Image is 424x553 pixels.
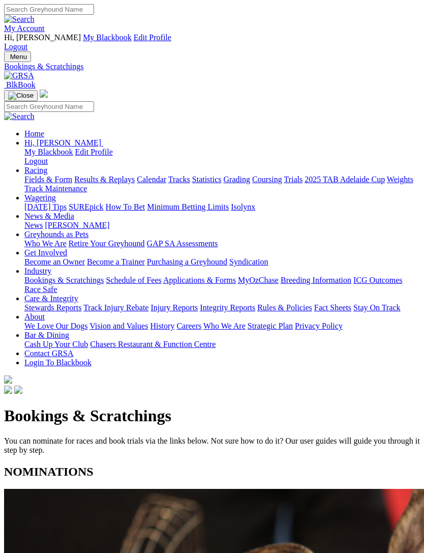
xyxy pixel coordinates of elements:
[69,239,145,248] a: Retire Your Greyhound
[40,90,48,98] img: logo-grsa-white.png
[4,386,12,394] img: facebook.svg
[106,202,145,211] a: How To Bet
[24,138,101,147] span: Hi, [PERSON_NAME]
[24,129,44,138] a: Home
[224,175,250,184] a: Grading
[24,212,74,220] a: News & Media
[4,51,31,62] button: Toggle navigation
[4,62,420,71] a: Bookings & Scratchings
[137,175,166,184] a: Calendar
[24,148,73,156] a: My Blackbook
[106,276,161,284] a: Schedule of Fees
[147,202,229,211] a: Minimum Betting Limits
[4,90,38,101] button: Toggle navigation
[4,24,45,33] a: My Account
[24,349,73,358] a: Contact GRSA
[10,53,27,61] span: Menu
[134,33,171,42] a: Edit Profile
[83,303,148,312] a: Track Injury Rebate
[24,294,78,303] a: Care & Integrity
[4,375,12,384] img: logo-grsa-white.png
[24,148,420,166] div: Hi, [PERSON_NAME]
[24,285,57,294] a: Race Safe
[6,80,36,89] span: BlkBook
[147,257,227,266] a: Purchasing a Greyhound
[24,276,420,294] div: Industry
[353,276,402,284] a: ICG Outcomes
[45,221,109,229] a: [PERSON_NAME]
[24,157,48,165] a: Logout
[24,138,103,147] a: Hi, [PERSON_NAME]
[4,465,420,479] h2: NOMINATIONS
[24,303,420,312] div: Care & Integrity
[8,92,34,100] img: Close
[24,257,85,266] a: Become an Owner
[4,33,81,42] span: Hi, [PERSON_NAME]
[24,202,67,211] a: [DATE] Tips
[75,148,113,156] a: Edit Profile
[4,33,420,51] div: My Account
[168,175,190,184] a: Tracks
[69,202,103,211] a: SUREpick
[192,175,222,184] a: Statistics
[90,340,216,348] a: Chasers Restaurant & Function Centre
[4,42,27,51] a: Logout
[238,276,279,284] a: MyOzChase
[24,239,67,248] a: Who We Are
[24,193,56,202] a: Wagering
[295,322,343,330] a: Privacy Policy
[314,303,351,312] a: Fact Sheets
[176,322,201,330] a: Careers
[24,322,420,331] div: About
[147,239,218,248] a: GAP SA Assessments
[83,33,132,42] a: My Blackbook
[24,303,81,312] a: Stewards Reports
[4,112,35,121] img: Search
[4,4,94,15] input: Search
[150,322,174,330] a: History
[305,175,385,184] a: 2025 TAB Adelaide Cup
[24,340,420,349] div: Bar & Dining
[24,358,92,367] a: Login To Blackbook
[24,257,420,267] div: Get Involved
[4,71,34,80] img: GRSA
[24,166,47,174] a: Racing
[4,15,35,24] img: Search
[24,202,420,212] div: Wagering
[353,303,400,312] a: Stay On Track
[24,322,87,330] a: We Love Our Dogs
[387,175,413,184] a: Weights
[24,230,88,239] a: Greyhounds as Pets
[203,322,246,330] a: Who We Are
[24,331,69,339] a: Bar & Dining
[252,175,282,184] a: Coursing
[4,436,420,455] p: You can nominate for races and book trials via the links below. Not sure how to do it? Our user g...
[24,239,420,248] div: Greyhounds as Pets
[163,276,236,284] a: Applications & Forms
[24,175,420,193] div: Racing
[281,276,351,284] a: Breeding Information
[24,175,72,184] a: Fields & Form
[74,175,135,184] a: Results & Replays
[24,276,104,284] a: Bookings & Scratchings
[24,221,420,230] div: News & Media
[24,248,67,257] a: Get Involved
[14,386,22,394] img: twitter.svg
[231,202,255,211] a: Isolynx
[24,184,87,193] a: Track Maintenance
[229,257,268,266] a: Syndication
[200,303,255,312] a: Integrity Reports
[248,322,293,330] a: Strategic Plan
[89,322,148,330] a: Vision and Values
[4,101,94,112] input: Search
[284,175,302,184] a: Trials
[257,303,312,312] a: Rules & Policies
[4,406,420,425] h1: Bookings & Scratchings
[150,303,198,312] a: Injury Reports
[24,221,43,229] a: News
[24,340,88,348] a: Cash Up Your Club
[24,312,45,321] a: About
[24,267,51,275] a: Industry
[4,80,36,89] a: BlkBook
